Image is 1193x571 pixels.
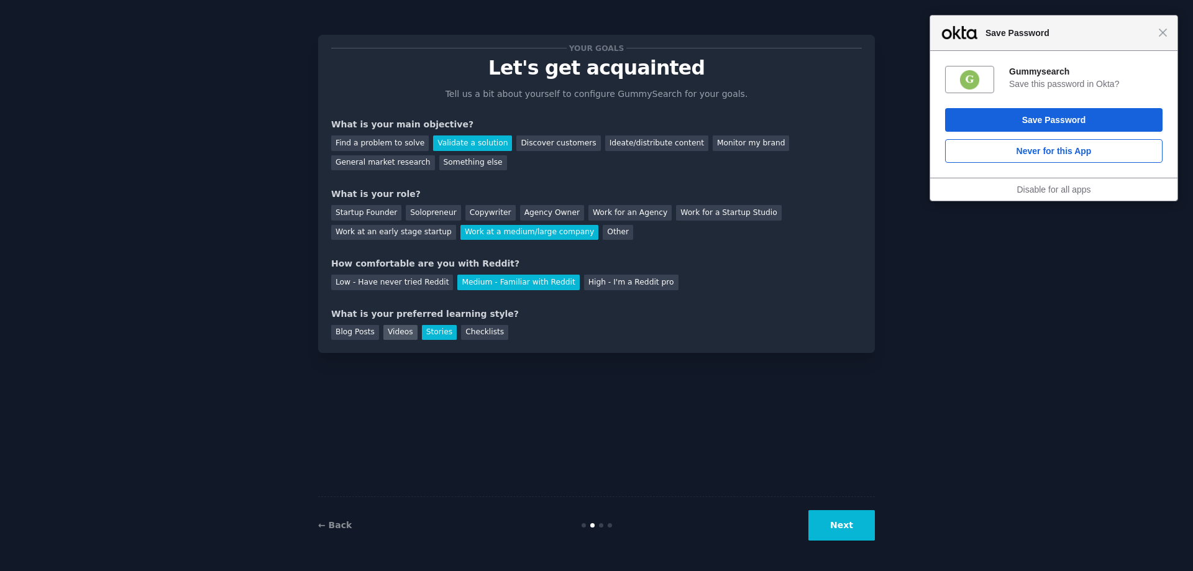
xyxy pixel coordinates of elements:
[331,205,401,221] div: Startup Founder
[945,108,1163,132] button: Save Password
[331,118,862,131] div: What is your main objective?
[439,155,507,171] div: Something else
[1009,66,1163,77] div: Gummysearch
[808,510,875,541] button: Next
[318,520,352,530] a: ← Back
[959,69,980,91] img: q4KP3gAAAAZJREFUAwBeDqLCfnVDAgAAAABJRU5ErkJggg==
[713,135,789,151] div: Monitor my brand
[331,57,862,79] p: Let's get acquainted
[331,188,862,201] div: What is your role?
[440,88,753,101] p: Tell us a bit about yourself to configure GummySearch for your goals.
[520,205,584,221] div: Agency Owner
[1009,78,1163,89] div: Save this password in Okta?
[406,205,460,221] div: Solopreneur
[1017,185,1090,194] a: Disable for all apps
[422,325,457,340] div: Stories
[457,275,579,290] div: Medium - Familiar with Reddit
[331,225,456,240] div: Work at an early stage startup
[460,225,598,240] div: Work at a medium/large company
[465,205,516,221] div: Copywriter
[331,308,862,321] div: What is your preferred learning style?
[584,275,679,290] div: High - I'm a Reddit pro
[945,139,1163,163] button: Never for this App
[433,135,512,151] div: Validate a solution
[331,135,429,151] div: Find a problem to solve
[588,205,672,221] div: Work for an Agency
[676,205,781,221] div: Work for a Startup Studio
[567,42,626,55] span: Your goals
[461,325,508,340] div: Checklists
[979,25,1158,40] span: Save Password
[331,155,435,171] div: General market research
[331,275,453,290] div: Low - Have never tried Reddit
[331,257,862,270] div: How comfortable are you with Reddit?
[603,225,633,240] div: Other
[1158,28,1168,37] span: Close
[383,325,418,340] div: Videos
[331,325,379,340] div: Blog Posts
[516,135,600,151] div: Discover customers
[605,135,708,151] div: Ideate/distribute content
